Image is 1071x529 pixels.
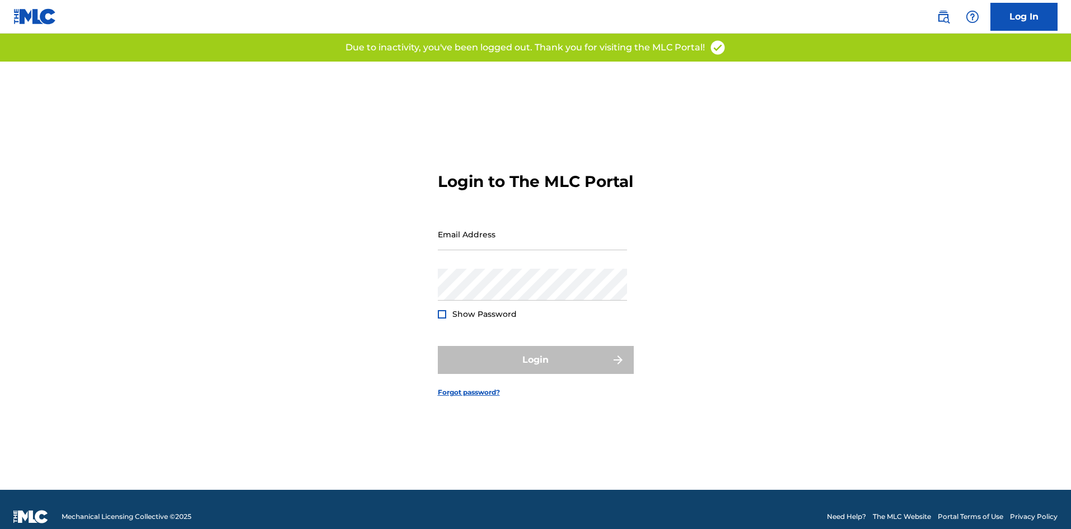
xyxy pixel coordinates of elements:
[990,3,1058,31] a: Log In
[932,6,955,28] a: Public Search
[1015,475,1071,529] iframe: Chat Widget
[966,10,979,24] img: help
[937,10,950,24] img: search
[1010,512,1058,522] a: Privacy Policy
[62,512,191,522] span: Mechanical Licensing Collective © 2025
[827,512,866,522] a: Need Help?
[438,387,500,397] a: Forgot password?
[961,6,984,28] div: Help
[709,39,726,56] img: access
[938,512,1003,522] a: Portal Terms of Use
[873,512,931,522] a: The MLC Website
[13,510,48,523] img: logo
[452,309,517,319] span: Show Password
[345,41,705,54] p: Due to inactivity, you've been logged out. Thank you for visiting the MLC Portal!
[438,172,633,191] h3: Login to The MLC Portal
[13,8,57,25] img: MLC Logo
